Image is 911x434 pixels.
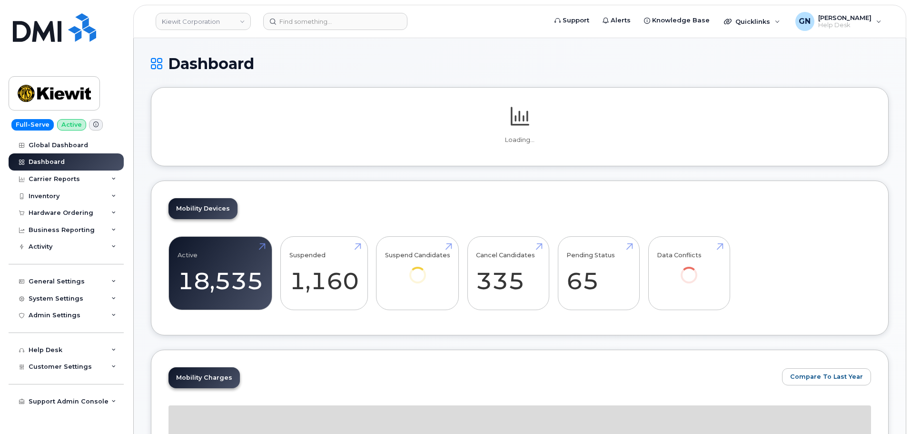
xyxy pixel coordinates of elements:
[566,242,631,305] a: Pending Status 65
[476,242,540,305] a: Cancel Candidates 335
[385,242,450,297] a: Suspend Candidates
[782,368,871,385] button: Compare To Last Year
[790,372,863,381] span: Compare To Last Year
[168,198,238,219] a: Mobility Devices
[289,242,359,305] a: Suspended 1,160
[168,367,240,388] a: Mobility Charges
[657,242,721,297] a: Data Conflicts
[178,242,263,305] a: Active 18,535
[151,55,889,72] h1: Dashboard
[168,136,871,144] p: Loading...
